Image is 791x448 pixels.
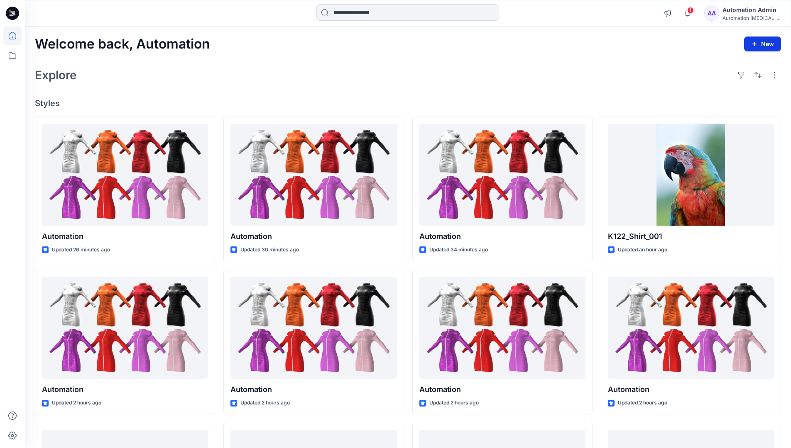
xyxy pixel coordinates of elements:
[52,246,110,254] p: Updated 26 minutes ago
[722,15,781,21] div: Automation [MEDICAL_DATA]...
[230,124,397,226] a: Automation
[608,124,774,226] a: K122_Shirt_001
[52,399,101,407] p: Updated 2 hours ago
[687,7,694,14] span: 1
[608,384,774,395] p: Automation
[230,231,397,242] p: Automation
[608,277,774,379] a: Automation
[704,6,719,21] div: AA
[429,246,488,254] p: Updated 34 minutes ago
[608,231,774,242] p: K122_Shirt_001
[42,277,208,379] a: Automation
[42,231,208,242] p: Automation
[240,246,299,254] p: Updated 30 minutes ago
[618,399,667,407] p: Updated 2 hours ago
[35,98,781,108] h4: Styles
[419,384,585,395] p: Automation
[744,37,781,51] button: New
[35,37,210,52] h2: Welcome back, Automation
[419,231,585,242] p: Automation
[42,124,208,226] a: Automation
[42,384,208,395] p: Automation
[230,277,397,379] a: Automation
[419,124,585,226] a: Automation
[419,277,585,379] a: Automation
[618,246,667,254] p: Updated an hour ago
[230,384,397,395] p: Automation
[240,399,290,407] p: Updated 2 hours ago
[35,68,77,82] h2: Explore
[722,5,781,15] div: Automation Admin
[429,399,479,407] p: Updated 2 hours ago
